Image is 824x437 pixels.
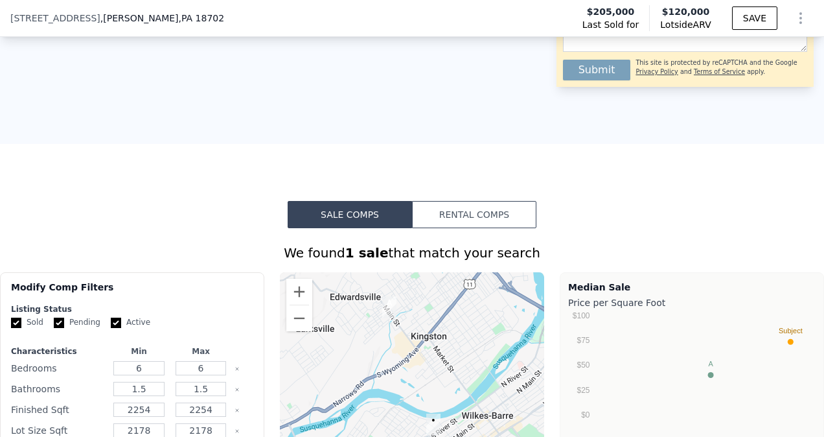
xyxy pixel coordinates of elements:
[235,408,240,413] button: Clear
[11,304,253,314] div: Listing Status
[694,68,745,75] a: Terms of Service
[111,346,168,357] div: Min
[732,6,777,30] button: SAVE
[288,201,412,228] button: Sale Comps
[11,380,106,398] div: Bathrooms
[377,291,402,324] div: 15 Hillside Ave
[11,346,106,357] div: Characteristics
[54,317,100,328] label: Pending
[582,18,639,31] span: Last Sold for
[635,68,678,75] a: Privacy Policy
[235,429,240,434] button: Clear
[235,387,240,392] button: Clear
[577,360,589,370] text: $50
[235,366,240,372] button: Clear
[573,311,590,320] text: $100
[563,60,631,80] button: Submit
[662,6,710,17] span: $120,000
[581,410,590,419] text: $0
[54,318,64,328] input: Pending
[577,386,589,395] text: $25
[286,279,312,305] button: Zoom in
[111,318,121,328] input: Active
[345,245,389,261] strong: 1 sale
[11,318,21,328] input: Sold
[11,359,106,377] div: Bedrooms
[172,346,229,357] div: Max
[779,327,803,335] text: Subject
[100,12,224,25] span: , [PERSON_NAME]
[568,281,816,294] div: Median Sale
[568,294,816,312] div: Price per Square Foot
[179,13,225,23] span: , PA 18702
[10,12,100,25] span: [STREET_ADDRESS]
[11,401,106,419] div: Finished Sqft
[577,336,589,345] text: $75
[587,5,635,18] span: $205,000
[111,317,150,328] label: Active
[286,305,312,331] button: Zoom out
[635,54,807,80] div: This site is protected by reCAPTCHA and the Google and apply.
[660,18,711,31] span: Lotside ARV
[788,5,814,31] button: Show Options
[708,360,713,368] text: A
[412,201,536,228] button: Rental Comps
[11,317,43,328] label: Sold
[11,281,253,304] div: Modify Comp Filters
